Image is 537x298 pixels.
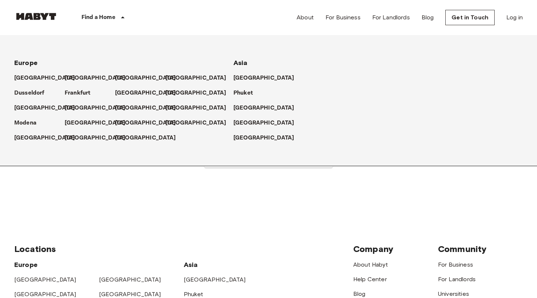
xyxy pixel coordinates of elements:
[115,74,183,83] a: [GEOGRAPHIC_DATA]
[65,134,126,142] p: [GEOGRAPHIC_DATA]
[233,104,294,112] p: [GEOGRAPHIC_DATA]
[115,89,176,98] p: [GEOGRAPHIC_DATA]
[115,119,183,127] a: [GEOGRAPHIC_DATA]
[233,74,302,83] a: [GEOGRAPHIC_DATA]
[65,104,133,112] a: [GEOGRAPHIC_DATA]
[165,104,234,112] a: [GEOGRAPHIC_DATA]
[353,261,388,268] a: About Habyt
[65,119,133,127] a: [GEOGRAPHIC_DATA]
[14,13,58,20] img: Habyt
[14,276,76,283] a: [GEOGRAPHIC_DATA]
[115,74,176,83] p: [GEOGRAPHIC_DATA]
[165,89,234,98] a: [GEOGRAPHIC_DATA]
[65,119,126,127] p: [GEOGRAPHIC_DATA]
[14,291,76,298] a: [GEOGRAPHIC_DATA]
[65,89,90,98] p: Frankfurt
[297,13,314,22] a: About
[115,134,183,142] a: [GEOGRAPHIC_DATA]
[65,74,133,83] a: [GEOGRAPHIC_DATA]
[14,74,75,83] p: [GEOGRAPHIC_DATA]
[438,290,469,297] a: Universities
[81,13,115,22] p: Find a Home
[99,276,161,283] a: [GEOGRAPHIC_DATA]
[184,261,198,269] span: Asia
[233,89,253,98] p: Phuket
[165,119,234,127] a: [GEOGRAPHIC_DATA]
[233,104,302,112] a: [GEOGRAPHIC_DATA]
[14,119,44,127] a: Modena
[14,261,38,269] span: Europe
[372,13,410,22] a: For Landlords
[99,291,161,298] a: [GEOGRAPHIC_DATA]
[438,276,476,283] a: For Landlords
[14,244,56,254] span: Locations
[353,290,366,297] a: Blog
[165,74,234,83] a: [GEOGRAPHIC_DATA]
[233,59,248,67] span: Asia
[65,89,98,98] a: Frankfurt
[233,89,260,98] a: Phuket
[14,59,38,67] span: Europe
[233,134,302,142] a: [GEOGRAPHIC_DATA]
[65,74,126,83] p: [GEOGRAPHIC_DATA]
[165,74,226,83] p: [GEOGRAPHIC_DATA]
[165,89,226,98] p: [GEOGRAPHIC_DATA]
[325,13,361,22] a: For Business
[115,104,176,112] p: [GEOGRAPHIC_DATA]
[14,104,75,112] p: [GEOGRAPHIC_DATA]
[233,74,294,83] p: [GEOGRAPHIC_DATA]
[184,291,203,298] a: Phuket
[353,244,393,254] span: Company
[115,89,183,98] a: [GEOGRAPHIC_DATA]
[438,261,473,268] a: For Business
[233,119,302,127] a: [GEOGRAPHIC_DATA]
[14,134,83,142] a: [GEOGRAPHIC_DATA]
[14,134,75,142] p: [GEOGRAPHIC_DATA]
[506,13,523,22] a: Log in
[438,244,487,254] span: Community
[14,89,45,98] p: Dusseldorf
[233,134,294,142] p: [GEOGRAPHIC_DATA]
[184,276,246,283] a: [GEOGRAPHIC_DATA]
[445,10,495,25] a: Get in Touch
[353,276,387,283] a: Help Center
[65,104,126,112] p: [GEOGRAPHIC_DATA]
[14,104,83,112] a: [GEOGRAPHIC_DATA]
[165,104,226,112] p: [GEOGRAPHIC_DATA]
[14,74,83,83] a: [GEOGRAPHIC_DATA]
[115,134,176,142] p: [GEOGRAPHIC_DATA]
[14,119,37,127] p: Modena
[65,134,133,142] a: [GEOGRAPHIC_DATA]
[233,119,294,127] p: [GEOGRAPHIC_DATA]
[115,119,176,127] p: [GEOGRAPHIC_DATA]
[422,13,434,22] a: Blog
[14,89,52,98] a: Dusseldorf
[165,119,226,127] p: [GEOGRAPHIC_DATA]
[115,104,183,112] a: [GEOGRAPHIC_DATA]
